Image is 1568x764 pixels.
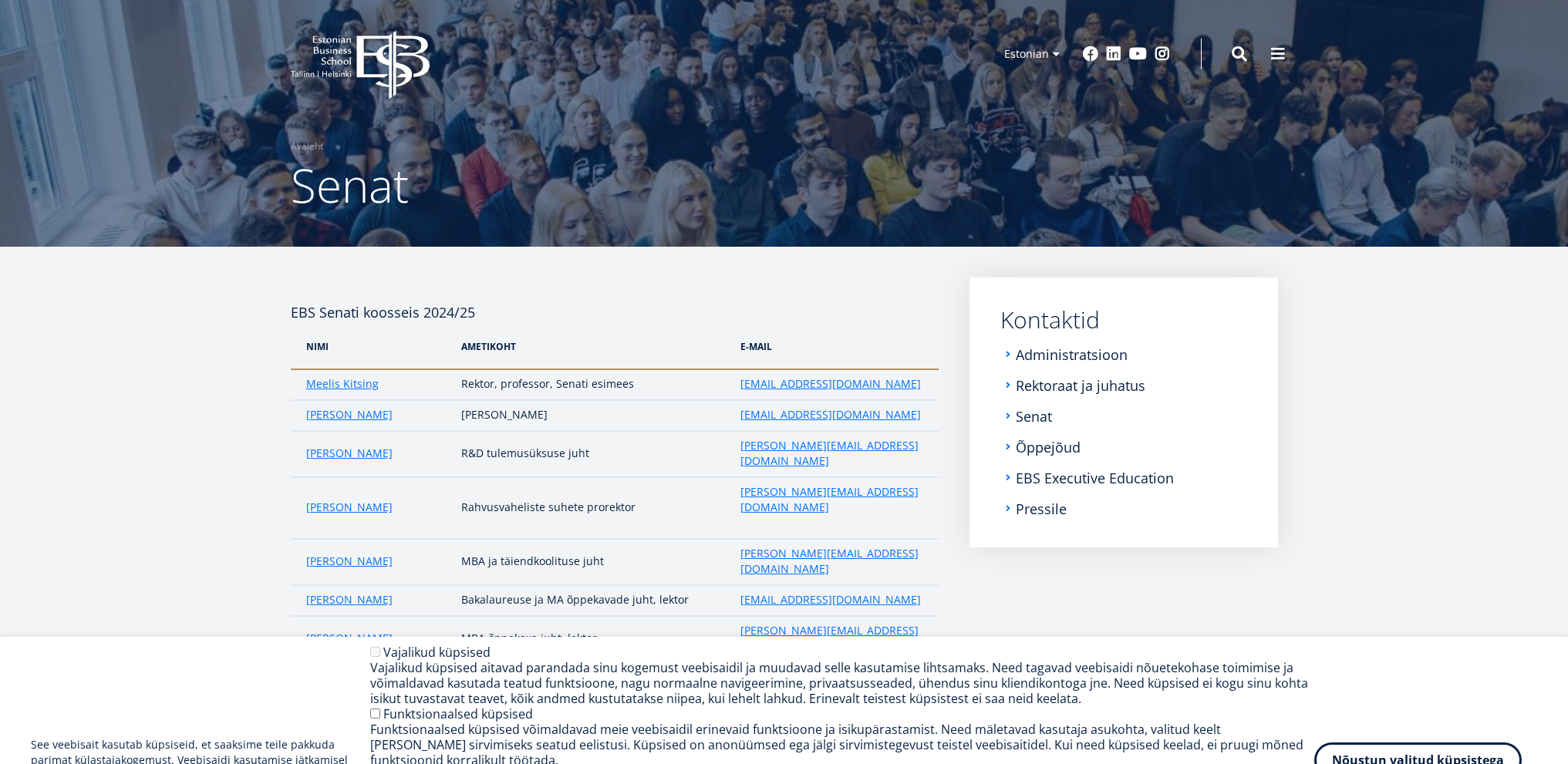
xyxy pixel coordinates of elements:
[291,139,323,154] a: Avaleht
[740,546,923,577] a: [PERSON_NAME][EMAIL_ADDRESS][DOMAIN_NAME]
[740,592,921,607] a: [EMAIL_ADDRESS][DOMAIN_NAME]
[740,438,923,469] a: [PERSON_NAME][EMAIL_ADDRESS][DOMAIN_NAME]
[740,376,921,392] a: [EMAIL_ADDRESS][DOMAIN_NAME]
[291,324,454,369] th: NIMI
[1106,46,1121,62] a: Linkedin
[454,539,733,585] td: MBA ja täiendkoolituse juht
[291,278,939,324] h4: EBS Senati koosseis 2024/25
[306,592,393,607] a: [PERSON_NAME]
[1016,409,1052,424] a: Senat
[1083,46,1098,62] a: Facebook
[1016,378,1145,393] a: Rektoraat ja juhatus
[306,407,393,422] a: [PERSON_NAME]
[740,484,923,515] a: [PERSON_NAME][EMAIL_ADDRESS][DOMAIN_NAME]
[306,554,393,569] a: [PERSON_NAME]
[1016,347,1128,362] a: Administratsioon
[454,585,733,616] td: Bakalaureuse ja MA õppekavade juht, lektor
[306,631,393,646] a: [PERSON_NAME]
[454,324,733,369] th: AMetikoht
[1000,308,1247,332] a: Kontaktid
[383,705,533,722] label: Funktsionaalsed küpsised
[740,623,923,654] a: [PERSON_NAME][EMAIL_ADDRESS][DOMAIN_NAME]
[740,407,921,422] a: [EMAIL_ADDRESS][DOMAIN_NAME]
[306,500,393,515] a: [PERSON_NAME]
[370,660,1314,706] div: Vajalikud küpsised aitavad parandada sinu kogemust veebisaidil ja muudavad selle kasutamise lihts...
[306,446,393,461] a: [PERSON_NAME]
[1016,501,1067,517] a: Pressile
[383,644,491,661] label: Vajalikud küpsised
[454,431,733,477] td: R&D tulemusüksuse juht
[1016,439,1081,455] a: Õppejõud
[454,616,733,662] td: MBA õppekava juht, lektor
[733,324,939,369] th: e-Mail
[454,477,733,539] td: Rahvusvaheliste suhete prorektor
[1129,46,1147,62] a: Youtube
[1016,470,1174,486] a: EBS Executive Education
[454,369,733,400] td: Rektor, professor, Senati esimees
[306,376,379,392] a: Meelis Kitsing
[454,400,733,431] td: [PERSON_NAME]
[1155,46,1170,62] a: Instagram
[291,153,409,217] span: Senat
